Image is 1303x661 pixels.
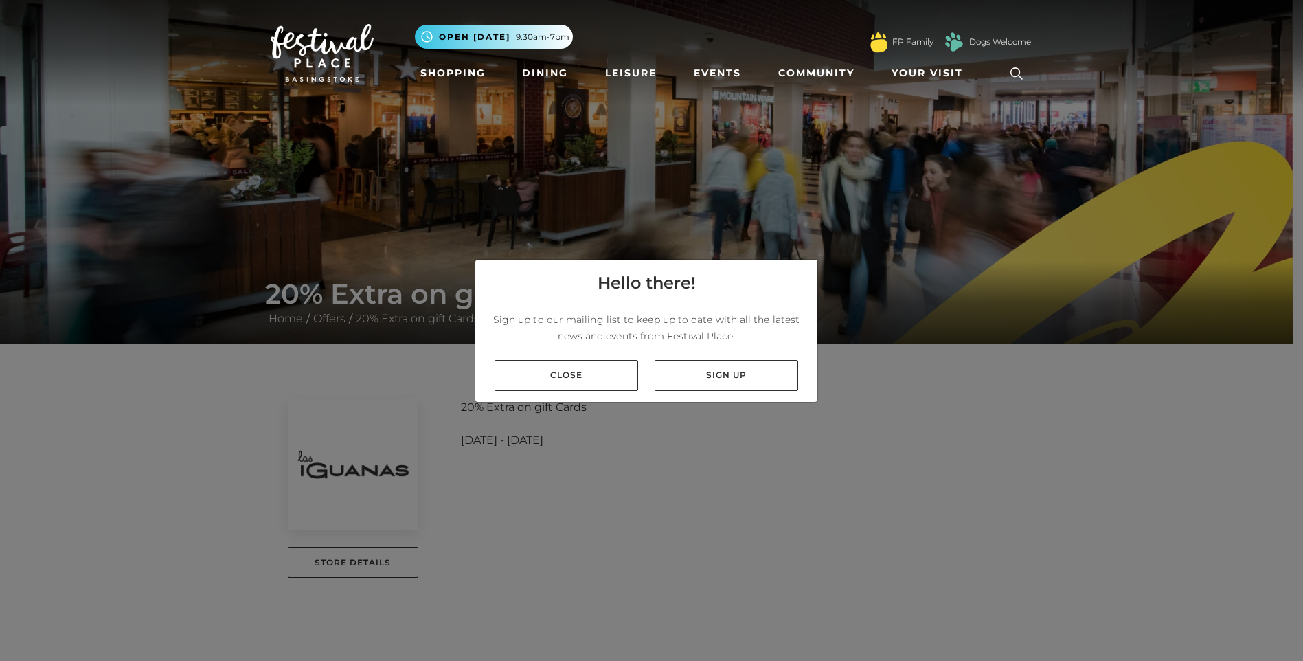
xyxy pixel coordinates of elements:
a: Close [495,360,638,391]
a: Leisure [600,60,662,86]
span: Open [DATE] [439,31,510,43]
a: Shopping [415,60,491,86]
button: Open [DATE] 9.30am-7pm [415,25,573,49]
span: Your Visit [892,66,963,80]
span: 9.30am-7pm [516,31,569,43]
a: Dining [517,60,574,86]
h4: Hello there! [598,271,696,295]
a: FP Family [892,36,933,48]
a: Sign up [655,360,798,391]
p: Sign up to our mailing list to keep up to date with all the latest news and events from Festival ... [486,311,806,344]
img: Festival Place Logo [271,24,374,82]
a: Events [688,60,747,86]
a: Your Visit [886,60,975,86]
a: Community [773,60,860,86]
a: Dogs Welcome! [969,36,1033,48]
